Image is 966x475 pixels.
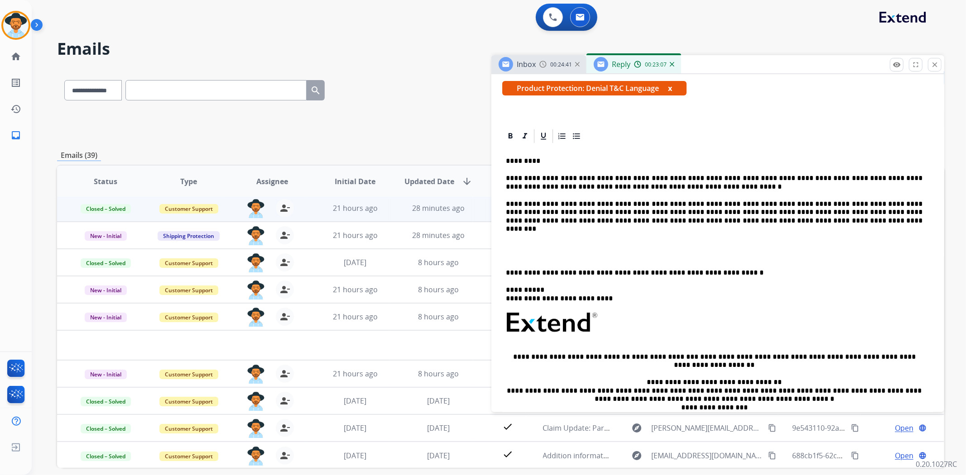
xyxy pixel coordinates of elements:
span: 21 hours ago [333,369,378,379]
mat-icon: person_remove [279,284,290,295]
mat-icon: check [502,421,513,432]
span: Assignee [256,176,288,187]
img: avatar [3,13,29,38]
span: 28 minutes ago [412,203,465,213]
button: x [668,83,672,94]
span: Claim Update: Parts ordered for repair [543,423,675,433]
img: agent-avatar [247,226,265,245]
span: Customer Support [159,424,218,433]
img: agent-avatar [247,253,265,272]
mat-icon: inbox [10,130,21,141]
mat-icon: language [918,424,927,432]
img: agent-avatar [247,308,265,327]
span: New - Initial [85,231,127,241]
span: [DATE] [427,396,450,406]
div: Bullet List [570,129,583,143]
span: [EMAIL_ADDRESS][DOMAIN_NAME] [651,450,763,461]
mat-icon: content_copy [768,424,776,432]
span: 00:23:07 [645,61,667,68]
img: agent-avatar [247,280,265,299]
span: Open [895,423,913,433]
img: agent-avatar [247,392,265,411]
p: Emails (39) [57,150,101,161]
mat-icon: person_remove [279,450,290,461]
span: Product Protection: Denial T&C Language [502,81,687,95]
mat-icon: person_remove [279,311,290,322]
span: 00:24:41 [550,61,572,68]
span: Closed – Solved [81,424,131,433]
div: Ordered List [555,129,569,143]
mat-icon: person_remove [279,423,290,433]
img: agent-avatar [247,446,265,465]
span: 21 hours ago [333,203,378,213]
mat-icon: explore [631,450,642,461]
span: New - Initial [85,313,127,322]
span: [DATE] [427,423,450,433]
mat-icon: remove_red_eye [893,61,901,69]
mat-icon: fullscreen [912,61,920,69]
mat-icon: content_copy [851,451,859,460]
mat-icon: arrow_downward [461,176,472,187]
span: [DATE] [344,396,366,406]
mat-icon: person_remove [279,230,290,241]
span: Customer Support [159,204,218,214]
mat-icon: close [931,61,939,69]
span: Type [180,176,197,187]
span: Closed – Solved [81,397,131,406]
div: Bold [504,129,517,143]
mat-icon: history [10,104,21,114]
span: [DATE] [427,451,450,461]
mat-icon: home [10,51,21,62]
mat-icon: language [918,451,927,460]
div: Italic [518,129,532,143]
img: agent-avatar [247,199,265,218]
mat-icon: explore [631,423,642,433]
span: Shipping Protection [158,231,220,241]
img: agent-avatar [247,419,265,438]
span: [PERSON_NAME][EMAIL_ADDRESS][PERSON_NAME][DOMAIN_NAME] [651,423,763,433]
span: New - Initial [85,285,127,295]
span: 8 hours ago [418,285,459,294]
span: Customer Support [159,370,218,379]
span: Customer Support [159,397,218,406]
span: New - Initial [85,370,127,379]
span: 21 hours ago [333,312,378,322]
mat-icon: person_remove [279,257,290,268]
span: Open [895,450,913,461]
span: Customer Support [159,285,218,295]
mat-icon: search [310,85,321,96]
span: [DATE] [344,451,366,461]
p: 0.20.1027RC [916,459,957,470]
span: 688cb1f5-62c8-46d0-8b01-b321411d9248 [793,451,932,461]
span: [DATE] [344,257,366,267]
h2: Emails [57,40,944,58]
span: Closed – Solved [81,258,131,268]
mat-icon: person_remove [279,368,290,379]
mat-icon: content_copy [851,424,859,432]
span: Initial Date [335,176,375,187]
mat-icon: person_remove [279,395,290,406]
span: 9e543110-92af-4f9c-8e6a-b3ed88987115 [793,423,929,433]
mat-icon: content_copy [768,451,776,460]
span: Status [94,176,117,187]
span: Reply [612,59,630,69]
span: 21 hours ago [333,230,378,240]
span: Addition information. [543,451,616,461]
span: 8 hours ago [418,369,459,379]
span: Inbox [517,59,536,69]
span: Updated Date [404,176,454,187]
span: Closed – Solved [81,204,131,214]
span: [DATE] [344,423,366,433]
span: Customer Support [159,451,218,461]
span: 8 hours ago [418,257,459,267]
mat-icon: person_remove [279,203,290,214]
span: Customer Support [159,313,218,322]
span: 28 minutes ago [412,230,465,240]
mat-icon: check [502,449,513,460]
span: Customer Support [159,258,218,268]
span: 8 hours ago [418,312,459,322]
img: agent-avatar [247,365,265,384]
mat-icon: list_alt [10,77,21,88]
div: Underline [537,129,550,143]
span: Closed – Solved [81,451,131,461]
